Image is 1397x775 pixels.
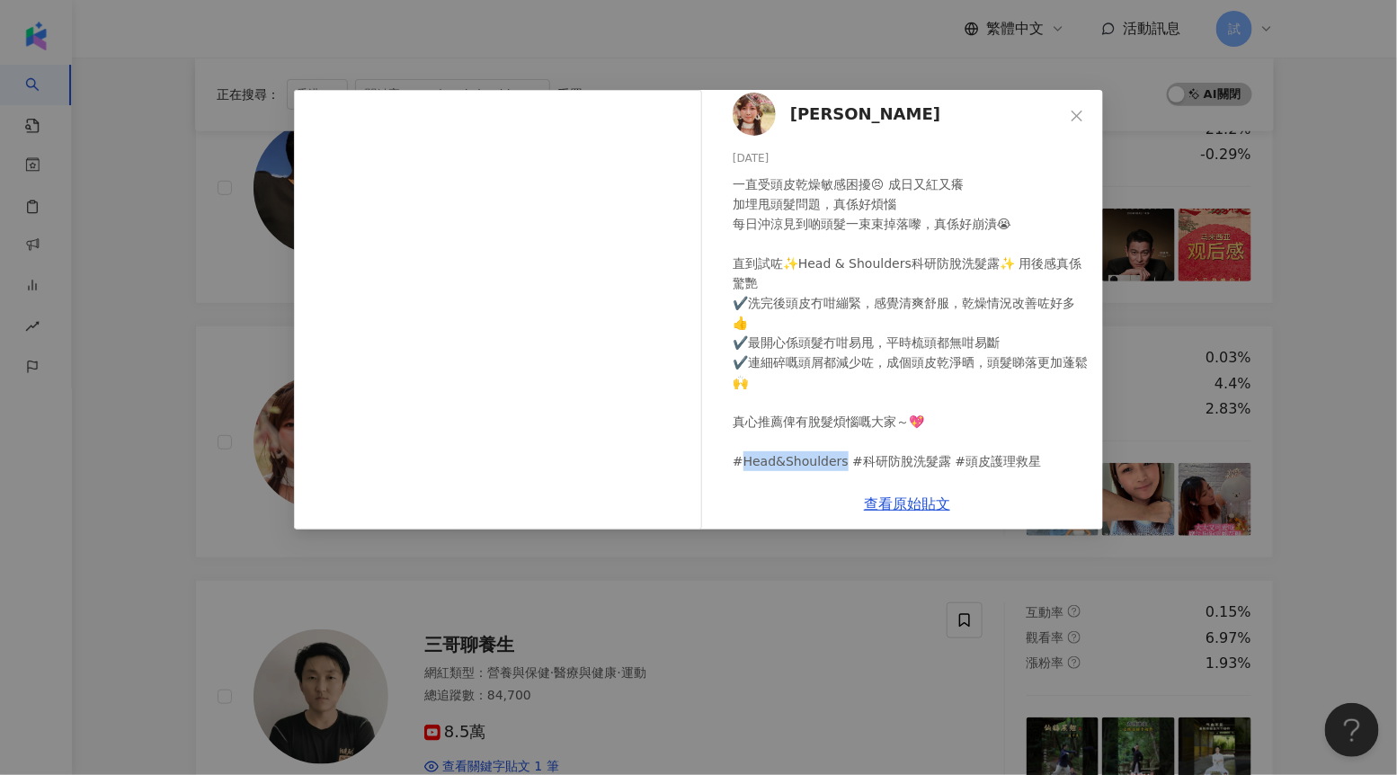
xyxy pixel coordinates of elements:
a: KOL Avatar[PERSON_NAME] [733,93,1063,136]
span: close [1070,109,1084,123]
img: KOL Avatar [733,93,776,136]
a: 查看原始貼文 [864,495,950,512]
div: 一直受頭皮乾燥敏感困擾😣 成日又紅又癢 加埋甩頭髮問題，真係好煩惱 每日沖涼見到啲頭髮一束束掉落嚟，真係好崩潰😭 直到試咗✨Head & Shoulders科研防脫洗髮露✨ 用後感真係驚艷 ✔️... [733,174,1089,471]
span: [PERSON_NAME] [790,102,940,127]
div: [DATE] [733,150,1089,167]
button: Close [1059,98,1095,134]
